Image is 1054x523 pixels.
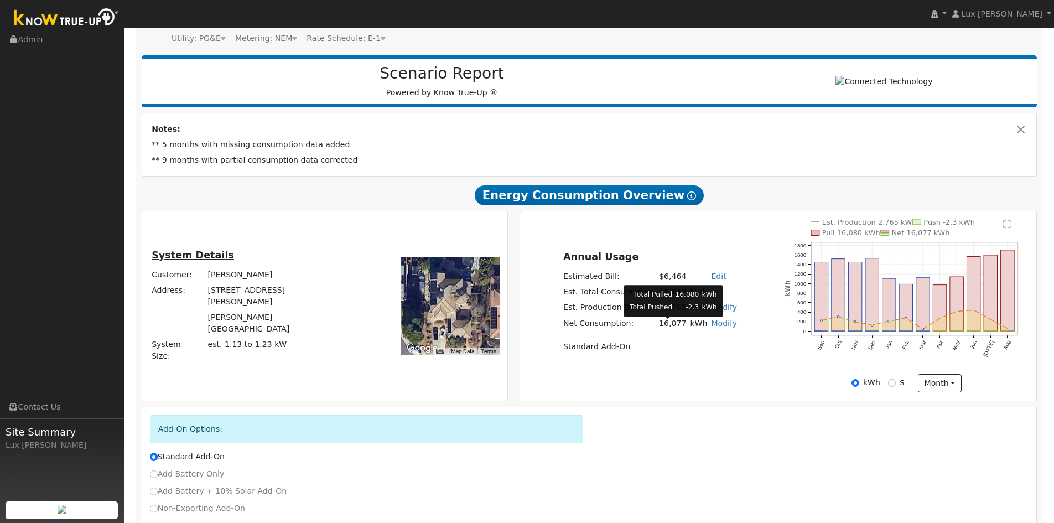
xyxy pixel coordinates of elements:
[892,229,950,237] text: Net 16,077 kWh
[58,505,66,514] img: retrieve
[206,267,349,282] td: [PERSON_NAME]
[952,339,962,351] text: May
[962,9,1042,18] span: Lux [PERSON_NAME]
[172,33,226,44] div: Utility: PG&E
[797,289,807,296] text: 800
[884,339,894,350] text: Jan
[901,339,910,350] text: Feb
[956,310,958,312] circle: onclick=""
[147,64,737,99] div: Powered by Know True-Up ®
[152,250,234,261] u: System Details
[150,453,158,460] input: Standard Add-On
[1006,327,1009,329] circle: onclick=""
[404,341,440,355] img: Google
[657,315,688,332] td: 16,077
[6,439,118,451] div: Lux [PERSON_NAME]
[967,256,980,331] rect: onclick=""
[8,6,124,31] img: Know True-Up
[795,280,807,286] text: 1000
[150,153,1029,168] td: ** 9 months with partial consumption data corrected
[983,339,995,358] text: [DATE]
[150,337,206,364] td: System Size:
[404,341,440,355] a: Open this area in Google Maps (opens a new window)
[150,468,225,480] label: Add Battery Only
[481,348,496,354] a: Terms (opens in new tab)
[561,299,657,315] td: Est. Production Before:
[922,328,924,330] circle: onclick=""
[797,299,807,305] text: 600
[701,302,717,313] td: kWh
[822,229,880,237] text: Pull 16,080 kWh
[888,320,890,322] circle: onclick=""
[150,470,158,478] input: Add Battery Only
[867,339,876,351] text: Dec
[1003,219,1011,228] text: 
[795,271,807,277] text: 1200
[150,415,584,443] div: Add-On Options:
[657,268,688,284] td: $6,464
[835,76,932,87] img: Connected Technology
[924,218,975,226] text: Push -2.3 kWh
[307,34,386,43] span: Alias: E1
[797,309,807,315] text: 400
[834,339,843,350] text: Oct
[674,302,699,313] td: -2.3
[849,262,862,331] rect: onclick=""
[150,485,287,497] label: Add Battery + 10% Solar Add-On
[629,302,673,313] td: Total Pushed
[837,315,839,318] circle: onclick=""
[208,340,287,349] span: est. 1.13 to 1.23 kW
[561,315,657,332] td: Net Consumption:
[687,191,696,200] i: Show Help
[916,277,930,330] rect: onclick=""
[905,317,907,319] circle: onclick=""
[821,319,823,322] circle: onclick=""
[150,505,158,512] input: Non-Exporting Add-On
[235,33,297,44] div: Metering: NEM
[950,277,963,331] rect: onclick=""
[451,348,474,355] button: Map Data
[206,310,349,337] td: [PERSON_NAME][GEOGRAPHIC_DATA]
[973,309,975,311] circle: onclick=""
[882,278,896,330] rect: onclick=""
[871,324,874,326] circle: onclick=""
[701,289,717,300] td: kWh
[688,315,709,332] td: kWh
[888,379,896,387] input: $
[711,303,737,312] a: Modify
[152,125,180,133] strong: Notes:
[797,318,807,324] text: 200
[850,339,859,351] text: Nov
[561,268,657,284] td: Estimated Bill:
[563,251,638,262] u: Annual Usage
[206,337,349,364] td: System Size
[816,339,826,350] text: Sep
[150,282,206,309] td: Address:
[918,374,962,393] button: month
[854,320,856,323] circle: onclick=""
[822,218,917,226] text: Est. Production 2,765 kWh
[561,284,657,299] td: Est. Total Consumption:
[863,377,880,389] label: kWh
[795,242,807,248] text: 1800
[899,284,912,331] rect: onclick=""
[150,503,245,514] label: Non-Exporting Add-On
[918,339,927,350] text: Mar
[1003,339,1012,350] text: Aug
[803,328,807,334] text: 0
[475,185,704,205] span: Energy Consumption Overview
[153,64,731,83] h2: Scenario Report
[865,258,879,330] rect: onclick=""
[984,255,997,331] rect: onclick=""
[436,348,444,355] button: Keyboard shortcuts
[1001,250,1014,330] rect: onclick=""
[795,252,807,258] text: 1600
[150,267,206,282] td: Customer:
[150,137,1029,153] td: ** 5 months with missing consumption data added
[629,289,673,300] td: Total Pulled
[900,377,905,389] label: $
[6,424,118,439] span: Site Summary
[150,451,225,463] label: Standard Add-On
[206,282,349,309] td: [STREET_ADDRESS][PERSON_NAME]
[990,318,992,320] circle: onclick=""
